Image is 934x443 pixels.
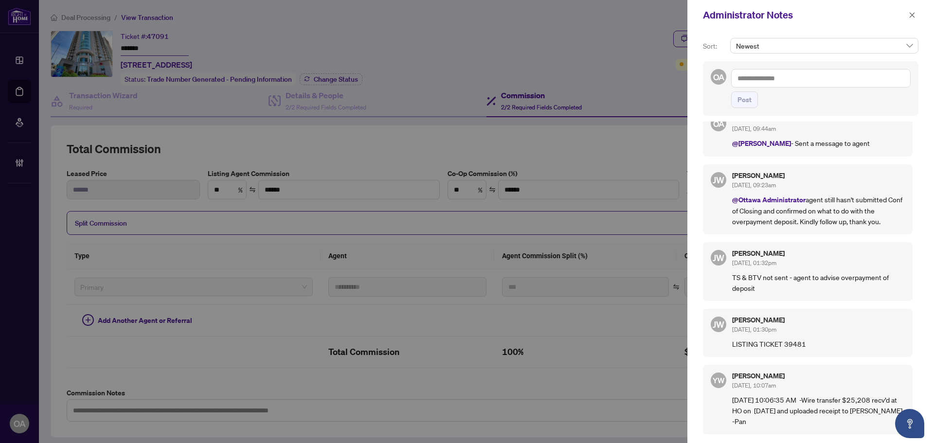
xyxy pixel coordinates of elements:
span: YW [713,374,725,386]
span: JW [713,251,724,265]
span: @Ottawa Administrator [732,195,806,204]
button: Post [731,91,758,108]
h5: [PERSON_NAME] [732,372,905,379]
span: JW [713,318,724,331]
span: [DATE], 01:32pm [732,259,776,266]
h5: [PERSON_NAME] [732,317,905,323]
p: Sort: [703,41,726,52]
div: Administrator Notes [703,8,906,22]
p: [DATE] 10:06:35 AM -Wire transfer $25,208 recv’d at HO on [DATE] and uploaded receipt to [PERSON_... [732,394,905,426]
p: LISTING TICKET 39481 [732,338,905,349]
span: [DATE], 09:23am [732,181,776,189]
p: agent still hasn't submitted Conf of Closing and confirmed on what to do with the overpayment dep... [732,194,905,227]
p: - Sent a message to agent [732,138,905,149]
span: Newest [736,38,913,53]
span: OA [713,70,724,83]
span: [DATE], 09:44am [732,125,776,132]
span: close [909,12,916,18]
span: @[PERSON_NAME] [732,139,791,148]
button: Open asap [895,409,924,438]
h5: [PERSON_NAME] [732,172,905,179]
span: OA [713,117,724,130]
p: TS & BTV not sent - agent to advise overpayment of deposit [732,272,905,293]
span: JW [713,173,724,187]
span: [DATE], 10:07am [732,382,776,389]
span: [DATE], 01:30pm [732,326,776,333]
h5: [PERSON_NAME] [732,250,905,257]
